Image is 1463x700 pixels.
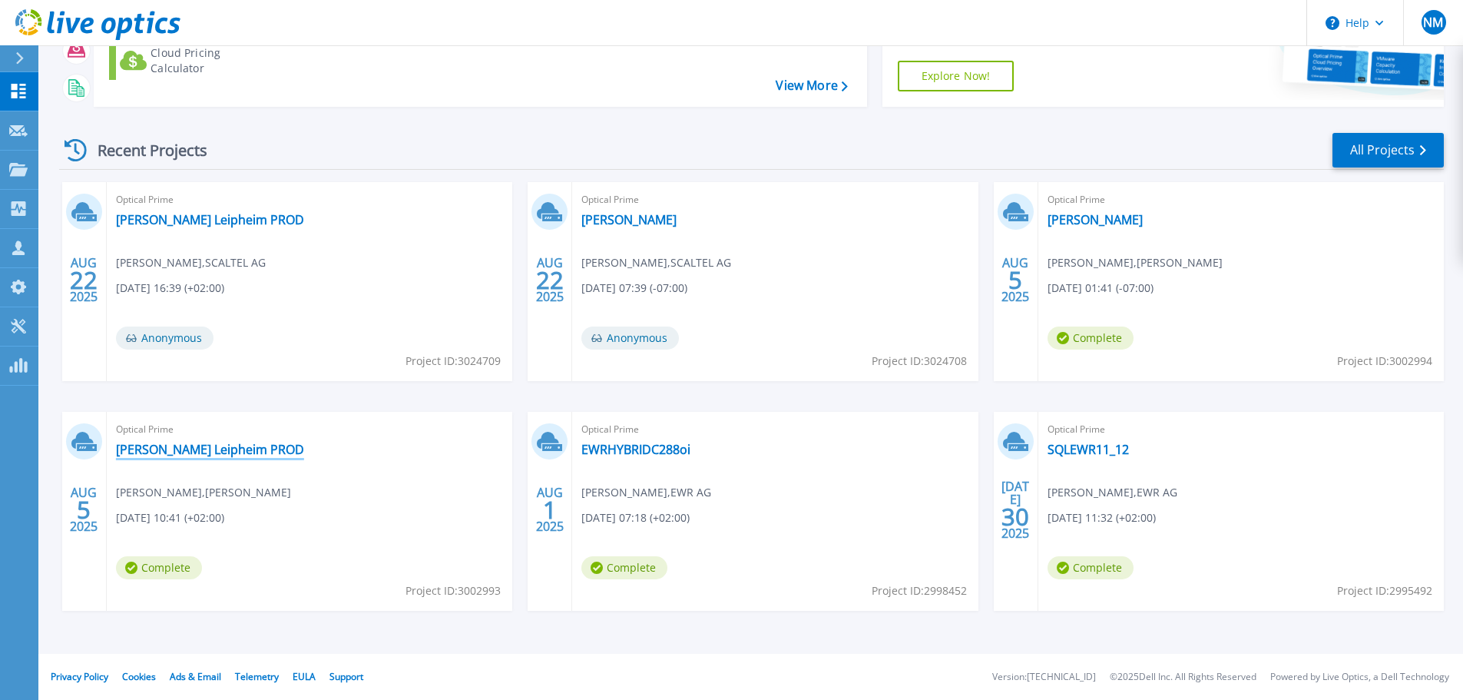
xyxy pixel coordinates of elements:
[1423,16,1443,28] span: NM
[1048,484,1177,501] span: [PERSON_NAME] , EWR AG
[581,212,677,227] a: [PERSON_NAME]
[235,670,279,683] a: Telemetry
[1337,582,1432,599] span: Project ID: 2995492
[116,484,291,501] span: [PERSON_NAME] , [PERSON_NAME]
[51,670,108,683] a: Privacy Policy
[1001,510,1029,523] span: 30
[116,509,224,526] span: [DATE] 10:41 (+02:00)
[69,252,98,308] div: AUG 2025
[898,61,1015,91] a: Explore Now!
[170,670,221,683] a: Ads & Email
[535,252,564,308] div: AUG 2025
[329,670,363,683] a: Support
[581,421,968,438] span: Optical Prime
[1048,280,1154,297] span: [DATE] 01:41 (-07:00)
[1048,327,1134,350] span: Complete
[116,280,224,297] span: [DATE] 16:39 (+02:00)
[992,672,1096,682] li: Version: [TECHNICAL_ID]
[109,41,280,80] a: Cloud Pricing Calculator
[872,582,967,599] span: Project ID: 2998452
[69,482,98,538] div: AUG 2025
[1048,509,1156,526] span: [DATE] 11:32 (+02:00)
[70,274,98,287] span: 22
[1270,672,1449,682] li: Powered by Live Optics, a Dell Technology
[1048,442,1129,457] a: SQLEWR11_12
[151,45,273,76] div: Cloud Pricing Calculator
[581,327,679,350] span: Anonymous
[535,482,564,538] div: AUG 2025
[581,509,690,526] span: [DATE] 07:18 (+02:00)
[776,78,847,93] a: View More
[59,131,228,169] div: Recent Projects
[116,191,503,208] span: Optical Prime
[1048,191,1435,208] span: Optical Prime
[536,274,564,287] span: 22
[405,582,501,599] span: Project ID: 3002993
[122,670,156,683] a: Cookies
[581,442,690,457] a: EWRHYBRIDC288oi
[116,327,213,350] span: Anonymous
[581,254,731,271] span: [PERSON_NAME] , SCALTEL AG
[581,280,687,297] span: [DATE] 07:39 (-07:00)
[116,212,304,227] a: [PERSON_NAME] Leipheim PROD
[1008,274,1022,287] span: 5
[581,556,667,579] span: Complete
[1001,252,1030,308] div: AUG 2025
[1337,353,1432,370] span: Project ID: 3002994
[1048,212,1143,227] a: [PERSON_NAME]
[1332,133,1444,168] a: All Projects
[1048,556,1134,579] span: Complete
[1048,421,1435,438] span: Optical Prime
[116,421,503,438] span: Optical Prime
[1110,672,1256,682] li: © 2025 Dell Inc. All Rights Reserved
[116,442,304,457] a: [PERSON_NAME] Leipheim PROD
[116,556,202,579] span: Complete
[116,254,266,271] span: [PERSON_NAME] , SCALTEL AG
[543,503,557,516] span: 1
[1048,254,1223,271] span: [PERSON_NAME] , [PERSON_NAME]
[581,484,711,501] span: [PERSON_NAME] , EWR AG
[293,670,316,683] a: EULA
[405,353,501,370] span: Project ID: 3024709
[581,191,968,208] span: Optical Prime
[77,503,91,516] span: 5
[872,353,967,370] span: Project ID: 3024708
[1001,482,1030,538] div: [DATE] 2025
